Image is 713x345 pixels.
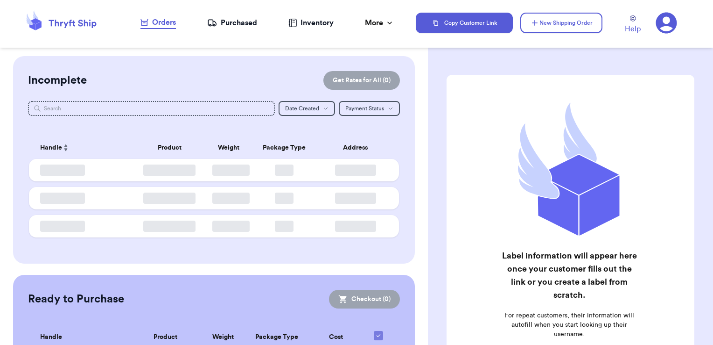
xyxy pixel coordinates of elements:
[40,143,62,153] span: Handle
[500,249,639,302] h2: Label information will appear here once your customer fills out the link or you create a label fr...
[62,142,70,153] button: Sort ascending
[365,17,394,29] div: More
[140,17,176,28] div: Orders
[318,137,399,159] th: Address
[416,13,513,33] button: Copy Customer Link
[500,311,639,339] p: For repeat customers, their information will autofill when you start looking up their username.
[207,137,251,159] th: Weight
[288,17,334,29] a: Inventory
[339,101,400,116] button: Payment Status
[279,101,335,116] button: Date Created
[625,15,641,35] a: Help
[28,292,124,307] h2: Ready to Purchase
[285,106,319,111] span: Date Created
[625,23,641,35] span: Help
[251,137,318,159] th: Package Type
[140,17,176,29] a: Orders
[329,290,400,309] button: Checkout (0)
[28,73,87,88] h2: Incomplete
[40,332,62,342] span: Handle
[133,137,207,159] th: Product
[345,106,384,111] span: Payment Status
[28,101,275,116] input: Search
[207,17,257,29] a: Purchased
[520,13,602,33] button: New Shipping Order
[323,71,400,90] button: Get Rates for All (0)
